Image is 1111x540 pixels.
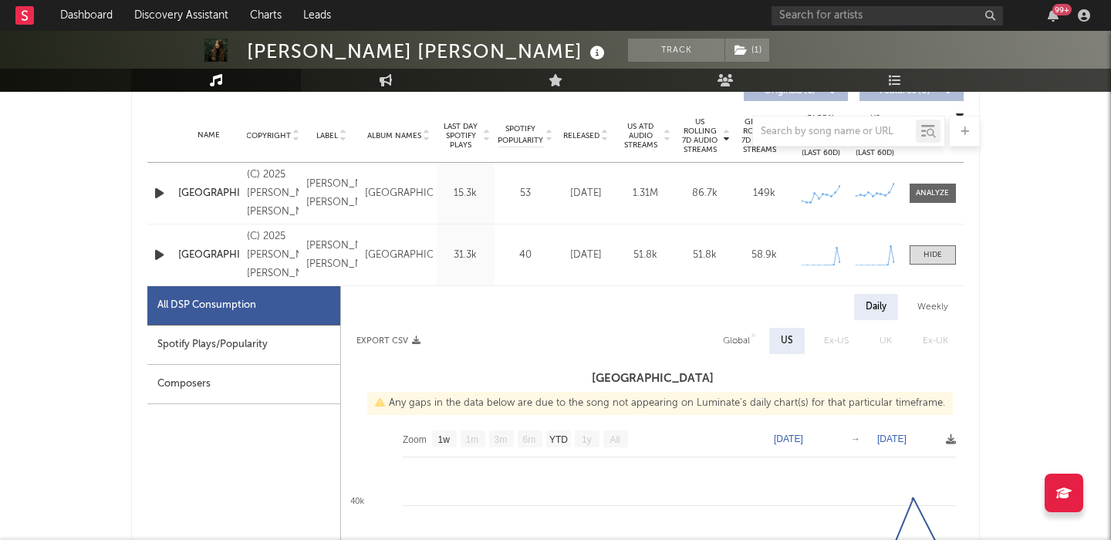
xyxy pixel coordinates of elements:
a: [GEOGRAPHIC_DATA] [178,248,239,263]
text: [DATE] [877,434,907,444]
div: (C) 2025 [PERSON_NAME] [PERSON_NAME] [247,228,298,283]
button: 99+ [1048,9,1059,22]
button: (1) [725,39,769,62]
div: Weekly [906,294,960,320]
div: 15.3k [441,186,491,201]
div: 1.31M [620,186,671,201]
div: Daily [854,294,898,320]
a: [GEOGRAPHIC_DATA] [178,186,239,201]
div: 99 + [1052,4,1072,15]
text: 1y [582,434,592,445]
text: 1w [438,434,451,445]
div: 53 [498,186,552,201]
text: → [851,434,860,444]
text: 1m [466,434,479,445]
text: Zoom [403,434,427,445]
div: [DATE] [560,248,612,263]
div: All DSP Consumption [147,286,340,326]
div: US [781,332,793,350]
button: Export CSV [356,336,420,346]
div: 40 [498,248,552,263]
div: 149k [738,186,790,201]
div: Spotify Plays/Popularity [147,326,340,365]
div: 58.9k [738,248,790,263]
div: [GEOGRAPHIC_DATA] [365,246,433,265]
div: [PERSON_NAME] [PERSON_NAME] [247,39,609,64]
div: 51.8k [679,248,731,263]
div: 31.3k [441,248,491,263]
input: Search by song name or URL [753,126,916,138]
div: Global Streaming Trend (Last 60D) [798,113,844,159]
div: 51.8k [620,248,671,263]
div: [GEOGRAPHIC_DATA] [365,184,433,203]
text: 3m [495,434,508,445]
div: [PERSON_NAME] [PERSON_NAME] [306,175,357,212]
text: YTD [549,434,568,445]
div: [DATE] [560,186,612,201]
text: [DATE] [774,434,803,444]
text: All [610,434,620,445]
div: (C) 2025 [PERSON_NAME] [PERSON_NAME] [247,166,298,221]
text: 40k [350,496,364,505]
div: Composers [147,365,340,404]
div: Global [723,332,750,350]
input: Search for artists [772,6,1003,25]
text: 6m [523,434,536,445]
div: [PERSON_NAME] [PERSON_NAME] [306,237,357,274]
div: 86.7k [679,186,731,201]
div: Any gaps in the data below are due to the song not appearing on Luminate's daily chart(s) for tha... [367,392,953,415]
div: All DSP Consumption [157,296,256,315]
h3: [GEOGRAPHIC_DATA] [341,370,964,388]
span: ( 1 ) [724,39,770,62]
button: Track [628,39,724,62]
div: US Streaming Trend (Last 60D) [852,113,898,159]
